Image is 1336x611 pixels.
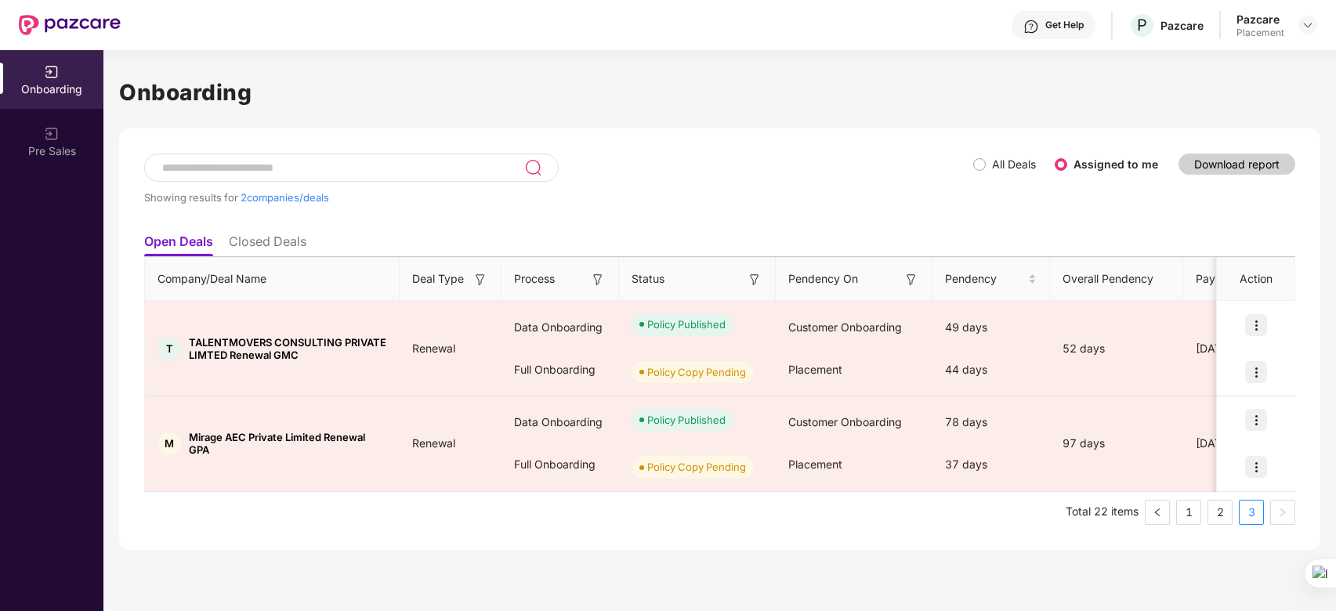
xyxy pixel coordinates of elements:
[501,401,619,443] div: Data Onboarding
[1236,27,1284,39] div: Placement
[1183,258,1301,301] th: Payment Done
[747,272,762,287] img: svg+xml;base64,PHN2ZyB3aWR0aD0iMTYiIGhlaWdodD0iMTYiIHZpZXdCb3g9IjAgMCAxNiAxNiIgZmlsbD0ibm9uZSIgeG...
[1217,258,1295,301] th: Action
[412,270,464,287] span: Deal Type
[1074,157,1158,171] label: Assigned to me
[632,270,664,287] span: Status
[229,233,306,256] li: Closed Deals
[1270,500,1295,525] button: right
[524,158,542,177] img: svg+xml;base64,PHN2ZyB3aWR0aD0iMjQiIGhlaWdodD0iMjUiIHZpZXdCb3g9IjAgMCAyNCAyNSIgZmlsbD0ibm9uZSIgeG...
[647,459,746,475] div: Policy Copy Pending
[1245,361,1267,383] img: icon
[1050,340,1183,357] div: 52 days
[1153,508,1162,517] span: left
[903,272,919,287] img: svg+xml;base64,PHN2ZyB3aWR0aD0iMTYiIGhlaWdodD0iMTYiIHZpZXdCb3g9IjAgMCAxNiAxNiIgZmlsbD0ibm9uZSIgeG...
[788,270,858,287] span: Pendency On
[932,258,1050,301] th: Pendency
[19,15,121,35] img: New Pazcare Logo
[1236,12,1284,27] div: Pazcare
[1270,500,1295,525] li: Next Page
[189,431,387,456] span: Mirage AEC Private Limited Renewal GPA
[472,272,488,287] img: svg+xml;base64,PHN2ZyB3aWR0aD0iMTYiIGhlaWdodD0iMTYiIHZpZXdCb3g9IjAgMCAxNiAxNiIgZmlsbD0ibm9uZSIgeG...
[1183,435,1301,452] div: [DATE]
[119,75,1320,110] h1: Onboarding
[647,364,746,380] div: Policy Copy Pending
[400,436,468,450] span: Renewal
[1245,409,1267,431] img: icon
[932,401,1050,443] div: 78 days
[590,272,606,287] img: svg+xml;base64,PHN2ZyB3aWR0aD0iMTYiIGhlaWdodD0iMTYiIHZpZXdCb3g9IjAgMCAxNiAxNiIgZmlsbD0ibm9uZSIgeG...
[1160,18,1204,33] div: Pazcare
[1302,19,1314,31] img: svg+xml;base64,PHN2ZyBpZD0iRHJvcGRvd24tMzJ4MzIiIHhtbG5zPSJodHRwOi8vd3d3LnczLm9yZy8yMDAwL3N2ZyIgd2...
[1207,500,1233,525] li: 2
[1066,500,1139,525] li: Total 22 items
[788,415,902,428] span: Customer Onboarding
[241,191,329,204] span: 2 companies/deals
[1183,340,1301,357] div: [DATE]
[44,126,60,142] img: svg+xml;base64,PHN2ZyB3aWR0aD0iMjAiIGhlaWdodD0iMjAiIHZpZXdCb3g9IjAgMCAyMCAyMCIgZmlsbD0ibm9uZSIgeG...
[1050,258,1183,301] th: Overall Pendency
[189,336,387,361] span: TALENTMOVERS CONSULTING PRIVATE LIMTED Renewal GMC
[1278,508,1287,517] span: right
[145,258,400,301] th: Company/Deal Name
[647,316,726,332] div: Policy Published
[144,191,973,204] div: Showing results for
[647,412,726,428] div: Policy Published
[992,157,1036,171] label: All Deals
[788,320,902,334] span: Customer Onboarding
[144,233,213,256] li: Open Deals
[932,443,1050,486] div: 37 days
[788,363,842,376] span: Placement
[400,342,468,355] span: Renewal
[514,270,555,287] span: Process
[932,349,1050,391] div: 44 days
[1177,501,1200,524] a: 1
[1245,456,1267,478] img: icon
[1145,500,1170,525] li: Previous Page
[1239,500,1264,525] li: 3
[1208,501,1232,524] a: 2
[1137,16,1147,34] span: P
[501,349,619,391] div: Full Onboarding
[501,306,619,349] div: Data Onboarding
[44,64,60,80] img: svg+xml;base64,PHN2ZyB3aWR0aD0iMjAiIGhlaWdodD0iMjAiIHZpZXdCb3g9IjAgMCAyMCAyMCIgZmlsbD0ibm9uZSIgeG...
[1050,435,1183,452] div: 97 days
[501,443,619,486] div: Full Onboarding
[932,306,1050,349] div: 49 days
[1196,270,1276,287] span: Payment Done
[1176,500,1201,525] li: 1
[1045,19,1084,31] div: Get Help
[1179,154,1295,175] button: Download report
[157,337,181,360] div: T
[945,270,1025,287] span: Pendency
[1245,314,1267,336] img: icon
[1145,500,1170,525] button: left
[1023,19,1039,34] img: svg+xml;base64,PHN2ZyBpZD0iSGVscC0zMngzMiIgeG1sbnM9Imh0dHA6Ly93d3cudzMub3JnLzIwMDAvc3ZnIiB3aWR0aD...
[788,457,842,471] span: Placement
[157,432,181,455] div: M
[1240,501,1263,524] a: 3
